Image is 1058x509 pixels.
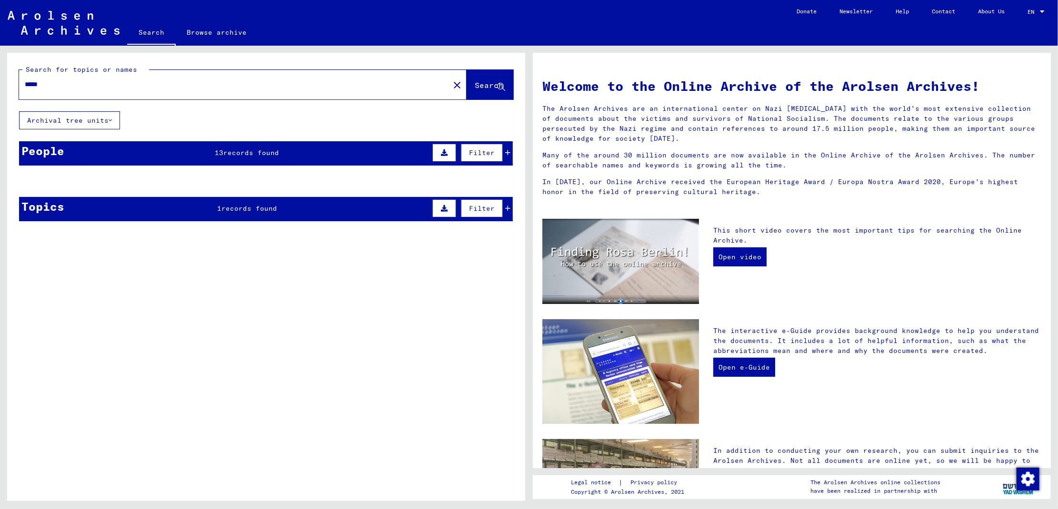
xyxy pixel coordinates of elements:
[623,478,689,488] a: Privacy policy
[542,177,1041,197] p: In [DATE], our Online Archive received the European Heritage Award / Europa Nostra Award 2020, Eu...
[713,326,1041,356] p: The interactive e-Guide provides background knowledge to help you understand the documents. It in...
[571,478,619,488] a: Legal notice
[461,144,503,162] button: Filter
[448,75,467,94] button: Clear
[469,148,495,157] span: Filter
[224,148,279,157] span: records found
[26,65,137,74] mat-label: Search for topics or names
[542,104,1041,144] p: The Arolsen Archives are an international center on Nazi [MEDICAL_DATA] with the world’s most ext...
[811,487,941,495] p: have been realized in partnership with
[19,111,120,129] button: Archival tree units
[467,70,513,99] button: Search
[713,446,1041,486] p: In addition to conducting your own research, you can submit inquiries to the Arolsen Archives. No...
[713,247,767,266] a: Open video
[21,142,64,159] div: People
[127,21,176,46] a: Search
[8,11,120,35] img: Arolsen_neg.svg
[811,478,941,487] p: The Arolsen Archives online collections
[713,225,1041,245] p: This short video covers the most important tips for searching the Online Archive.
[713,358,775,377] a: Open e-Guide
[542,76,1041,96] h1: Welcome to the Online Archive of the Arolsen Archives!
[571,488,689,496] p: Copyright © Arolsen Archives, 2021
[451,79,463,91] mat-icon: close
[542,150,1041,170] p: Many of the around 30 million documents are now available in the Online Archive of the Arolsen Ar...
[215,148,224,157] span: 13
[176,21,259,44] a: Browse archive
[475,80,503,90] span: Search
[1016,467,1039,490] div: Change consent
[1001,475,1037,499] img: yv_logo.png
[1028,9,1038,15] span: EN
[542,319,699,424] img: eguide.jpg
[571,478,689,488] div: |
[461,199,503,217] button: Filter
[1017,468,1039,490] img: Change consent
[542,219,699,304] img: video.jpg
[469,204,495,213] span: Filter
